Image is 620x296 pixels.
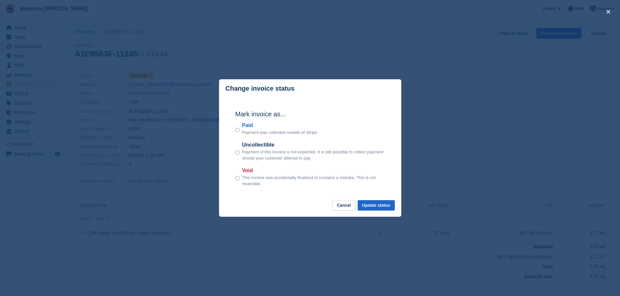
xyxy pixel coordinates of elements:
p: Change invoice status [226,85,295,92]
label: Void [242,167,385,174]
button: Cancel [332,200,355,211]
h2: Mark invoice as... [235,109,385,119]
label: Paid [242,122,318,129]
button: Update status [358,200,395,211]
p: This invoice was accidentally finalised or contains a mistake. This is not reversible. [242,174,385,187]
p: Payment of this invoice is not expected. It is still possible to collect payment should your cust... [242,149,385,161]
p: Payment was collected outside of Stripe. [242,129,318,136]
label: Uncollectible [242,141,385,149]
button: close [603,6,613,17]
